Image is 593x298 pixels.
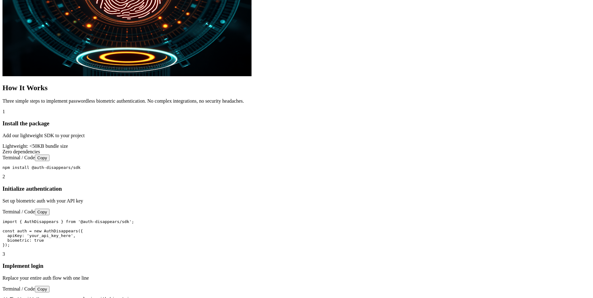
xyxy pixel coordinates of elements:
h3: Implement login [2,263,591,269]
button: Copy [35,155,49,161]
span: 1 [2,109,5,114]
p: Three simple steps to implement passwordless biometric authentication. No complex integrations, n... [2,98,591,104]
code: import { AuthDisappears } from '@auth-disappears/sdk'; const auth = new AuthDisappears({ apiKey: ... [2,219,134,247]
span: 2 [2,174,5,179]
span: Zero dependencies [2,149,40,154]
span: Lightweight: <50KB bundle size [2,143,68,149]
span: Terminal / Code [2,286,35,291]
p: Replace your entire auth flow with one line [2,275,591,281]
code: npm install @auth-disappears/sdk [2,165,80,170]
span: Terminal / Code [2,209,35,214]
p: Set up biometric auth with your API key [2,198,591,204]
span: Terminal / Code [2,155,35,160]
h3: Initialize authentication [2,185,591,192]
p: Add our lightweight SDK to your project [2,133,591,138]
h2: How It Works [2,84,591,92]
button: Copy [35,286,49,292]
span: 3 [2,251,5,257]
h3: Install the package [2,120,591,127]
button: Copy [35,209,49,215]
